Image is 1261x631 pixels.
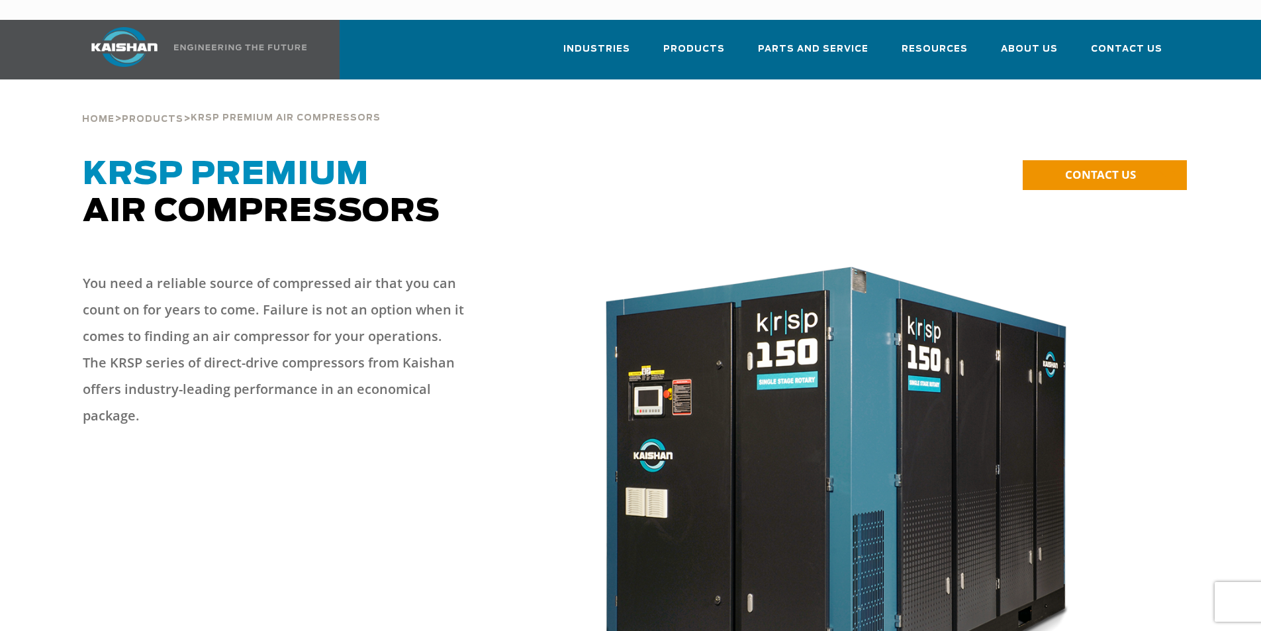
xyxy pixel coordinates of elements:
[758,32,868,77] a: Parts and Service
[1023,160,1187,190] a: CONTACT US
[1001,42,1058,57] span: About Us
[122,115,183,124] span: Products
[758,42,868,57] span: Parts and Service
[663,32,725,77] a: Products
[122,113,183,124] a: Products
[902,42,968,57] span: Resources
[1091,42,1162,57] span: Contact Us
[83,159,369,191] span: KRSP Premium
[82,115,115,124] span: Home
[563,42,630,57] span: Industries
[75,27,174,67] img: kaishan logo
[83,159,440,228] span: Air Compressors
[191,114,381,122] span: krsp premium air compressors
[83,270,467,429] p: You need a reliable source of compressed air that you can count on for years to come. Failure is ...
[663,42,725,57] span: Products
[1001,32,1058,77] a: About Us
[75,20,309,79] a: Kaishan USA
[902,32,968,77] a: Resources
[1091,32,1162,77] a: Contact Us
[82,79,381,130] div: > >
[174,44,306,50] img: Engineering the future
[563,32,630,77] a: Industries
[1065,167,1136,182] span: CONTACT US
[82,113,115,124] a: Home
